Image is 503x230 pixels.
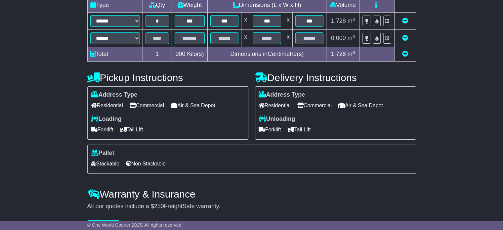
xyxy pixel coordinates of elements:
[259,115,295,123] label: Unloading
[331,18,346,24] span: 1.728
[402,51,408,57] a: Add new item
[353,17,355,22] sup: 3
[91,91,138,99] label: Address Type
[241,13,250,30] td: x
[91,100,123,111] span: Residential
[331,35,346,41] span: 0.000
[126,159,166,169] span: Non Stackable
[154,203,164,209] span: 250
[353,34,355,39] sup: 3
[297,100,332,111] span: Commercial
[259,91,305,99] label: Address Type
[172,47,207,62] td: Kilo(s)
[87,222,183,228] span: © One World Courier 2025. All rights reserved.
[284,13,292,30] td: x
[348,35,355,41] span: m
[284,30,292,47] td: x
[87,72,248,83] h4: Pickup Instructions
[402,18,408,24] a: Remove this item
[259,124,281,135] span: Forklift
[402,35,408,41] a: Remove this item
[143,47,172,62] td: 1
[207,47,326,62] td: Dimensions in Centimetre(s)
[171,100,215,111] span: Air & Sea Depot
[91,115,122,123] label: Loading
[87,203,416,210] div: All our quotes include a $ FreightSafe warranty.
[91,150,114,157] label: Pallet
[87,47,143,62] td: Total
[91,159,119,169] span: Stackable
[259,100,291,111] span: Residential
[353,50,355,55] sup: 3
[348,18,355,24] span: m
[91,124,113,135] span: Forklift
[288,124,311,135] span: Tail Lift
[331,51,346,57] span: 1.728
[120,124,143,135] span: Tail Lift
[338,100,383,111] span: Air & Sea Depot
[241,30,250,47] td: x
[255,72,416,83] h4: Delivery Instructions
[130,100,164,111] span: Commercial
[87,189,416,200] h4: Warranty & Insurance
[175,51,185,57] span: 900
[348,51,355,57] span: m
